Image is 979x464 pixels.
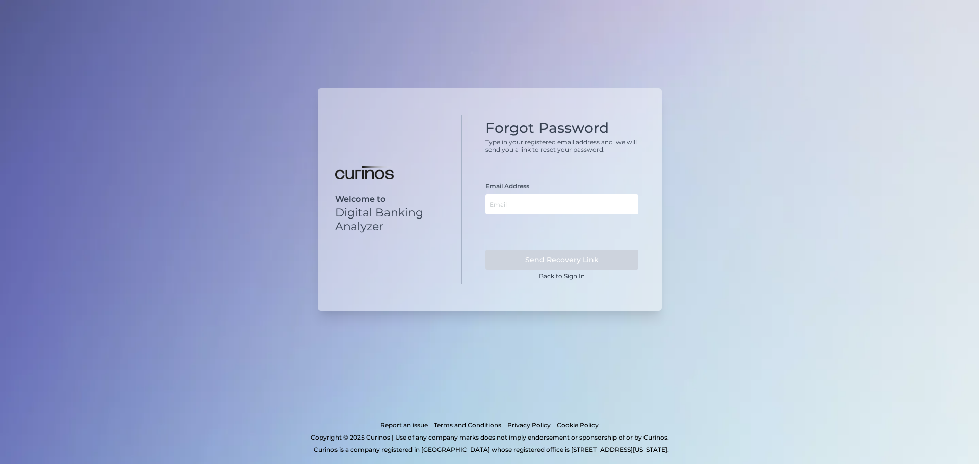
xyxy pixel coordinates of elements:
[485,120,638,137] h1: Forgot Password
[485,138,638,153] p: Type in your registered email address and we will send you a link to reset your password.
[335,206,445,233] p: Digital Banking Analyzer
[557,419,599,431] a: Cookie Policy
[335,194,445,204] p: Welcome to
[485,194,638,214] input: Email
[485,182,529,190] label: Email Address
[380,419,428,431] a: Report an issue
[434,419,501,431] a: Terms and Conditions
[53,444,929,456] p: Curinos is a company registered in [GEOGRAPHIC_DATA] whose registered office is [STREET_ADDRESS][...
[539,272,585,280] a: Back to Sign In
[50,431,929,444] p: Copyright © 2025 Curinos | Use of any company marks does not imply endorsement or sponsorship of ...
[335,166,394,179] img: Digital Banking Analyzer
[507,419,551,431] a: Privacy Policy
[485,250,638,270] button: Send Recovery Link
